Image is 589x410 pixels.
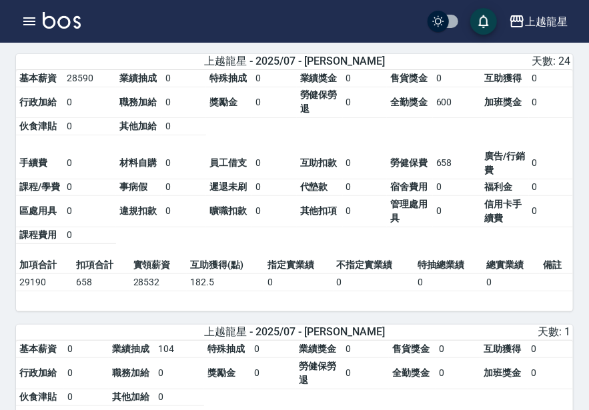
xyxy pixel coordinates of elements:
[64,358,109,389] td: 0
[119,121,157,131] span: 其他加給
[119,73,157,83] span: 業績抽成
[343,179,387,196] td: 0
[19,97,57,107] span: 行政加給
[155,341,205,358] td: 104
[299,361,336,385] span: 勞健保勞退
[529,196,573,227] td: 0
[209,73,247,83] span: 特殊抽成
[390,181,428,192] span: 宿舍費用
[343,70,387,87] td: 0
[529,87,573,118] td: 0
[112,391,149,402] span: 其他加給
[540,257,573,274] td: 備註
[343,196,387,227] td: 0
[334,257,414,274] td: 不指定實業績
[342,341,389,358] td: 0
[390,97,428,107] span: 全勤獎金
[390,73,428,83] span: 售貨獎金
[484,367,521,378] span: 加班獎金
[16,274,73,291] td: 29190
[252,196,296,227] td: 0
[483,257,540,274] td: 總實業績
[19,343,57,354] span: 基本薪資
[119,157,157,168] span: 材料自購
[470,8,497,35] button: save
[155,389,205,406] td: 0
[19,73,57,83] span: 基本薪資
[264,257,333,274] td: 指定實業績
[207,343,245,354] span: 特殊抽成
[119,181,147,192] span: 事病假
[19,157,47,168] span: 手續費
[484,343,521,354] span: 互助獲得
[525,13,568,30] div: 上越龍星
[251,341,296,358] td: 0
[204,55,385,69] span: 上越龍星 - 2025/07 - [PERSON_NAME]
[19,121,57,131] span: 伙食津貼
[16,257,73,274] td: 加項合計
[300,89,338,114] span: 勞健保勞退
[162,179,206,196] td: 0
[64,389,109,406] td: 0
[73,274,129,291] td: 658
[343,87,387,118] td: 0
[485,199,522,223] span: 信用卡手續費
[130,257,187,274] td: 實領薪資
[209,97,237,107] span: 獎勵金
[63,87,116,118] td: 0
[433,148,482,179] td: 658
[433,196,482,227] td: 0
[19,205,57,216] span: 區處用具
[209,181,247,192] span: 遲退未刷
[162,87,206,118] td: 0
[485,151,526,175] span: 廣告/行銷費
[19,181,60,192] span: 課程/學費
[436,358,480,389] td: 0
[252,179,296,196] td: 0
[209,205,247,216] span: 曠職扣款
[529,179,573,196] td: 0
[388,325,570,339] div: 天數: 1
[529,70,573,87] td: 0
[390,157,428,168] span: 勞健保費
[63,118,116,135] td: 0
[390,199,428,223] span: 管理處用具
[119,97,157,107] span: 職務加給
[299,343,336,354] span: 業績獎金
[16,70,573,257] table: a dense table
[204,325,385,339] span: 上越龍星 - 2025/07 - [PERSON_NAME]
[483,274,540,291] td: 0
[63,179,116,196] td: 0
[119,205,157,216] span: 違規扣款
[433,87,482,118] td: 600
[388,55,570,69] div: 天數: 24
[433,179,482,196] td: 0
[63,148,116,179] td: 0
[414,257,483,274] td: 特抽總業績
[73,257,129,274] td: 扣項合計
[64,341,109,358] td: 0
[252,70,296,87] td: 0
[187,257,264,274] td: 互助獲得(點)
[485,73,522,83] span: 互助獲得
[63,227,116,244] td: 0
[414,274,483,291] td: 0
[63,196,116,227] td: 0
[19,391,57,402] span: 伙食津貼
[43,12,81,29] img: Logo
[162,118,206,135] td: 0
[207,367,235,378] span: 獎勵金
[343,148,387,179] td: 0
[300,73,338,83] span: 業績獎金
[528,358,573,389] td: 0
[19,229,57,240] span: 課程費用
[529,148,573,179] td: 0
[528,341,573,358] td: 0
[342,358,389,389] td: 0
[300,181,328,192] span: 代墊款
[252,87,296,118] td: 0
[392,367,430,378] span: 全勤獎金
[162,196,206,227] td: 0
[251,358,296,389] td: 0
[162,70,206,87] td: 0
